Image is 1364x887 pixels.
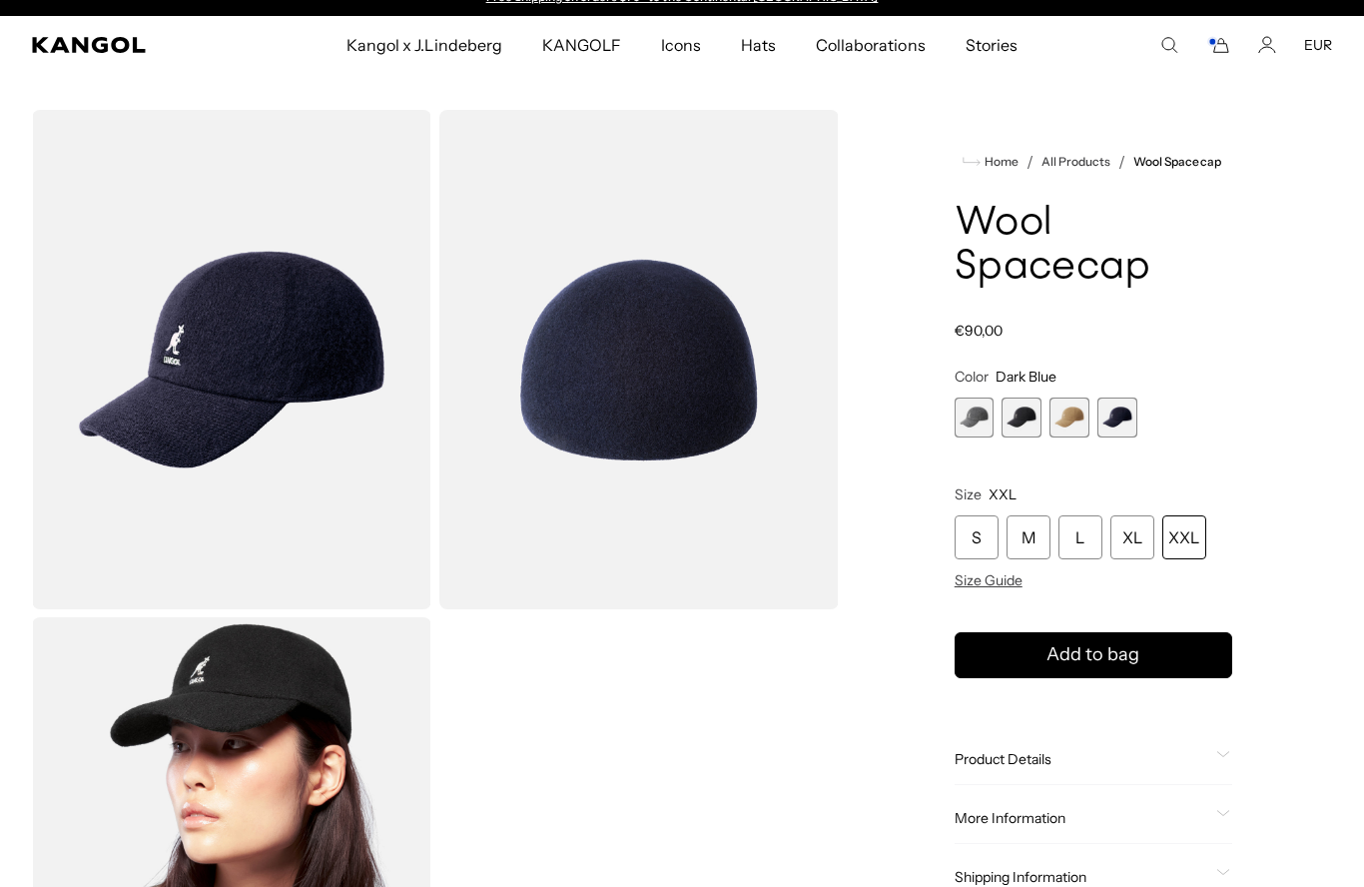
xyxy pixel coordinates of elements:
[946,16,1037,74] a: Stories
[1160,36,1178,54] summary: Search here
[346,16,502,74] span: Kangol x J.Lindeberg
[796,16,945,74] a: Collaborations
[1258,36,1276,54] a: Account
[955,632,1232,678] button: Add to bag
[1304,36,1332,54] button: EUR
[955,515,999,559] div: S
[1097,398,1137,438] label: Dark Blue
[721,16,796,74] a: Hats
[542,16,621,74] span: KANGOLF
[1110,515,1154,559] div: XL
[32,110,431,609] img: color-dark-blue
[955,398,995,438] div: 1 of 4
[1058,515,1102,559] div: L
[955,322,1003,340] span: €90,00
[1162,515,1206,559] div: XXL
[1002,398,1041,438] label: Black
[955,485,982,503] span: Size
[439,110,839,609] img: color-dark-blue
[1002,398,1041,438] div: 2 of 4
[1007,515,1050,559] div: M
[661,16,701,74] span: Icons
[1133,155,1220,169] a: Wool Spacecap
[955,809,1208,827] span: More Information
[955,571,1023,589] span: Size Guide
[641,16,721,74] a: Icons
[981,155,1019,169] span: Home
[522,16,641,74] a: KANGOLF
[1049,398,1089,438] div: 3 of 4
[955,150,1232,174] nav: breadcrumbs
[966,16,1018,74] span: Stories
[955,202,1232,290] h1: Wool Spacecap
[1049,398,1089,438] label: Camel
[1110,150,1125,174] li: /
[955,868,1208,886] span: Shipping Information
[955,398,995,438] label: Flannel
[1046,641,1139,668] span: Add to bag
[816,16,925,74] span: Collaborations
[1041,155,1110,169] a: All Products
[32,37,229,53] a: Kangol
[1206,36,1230,54] button: Cart
[989,485,1017,503] span: XXL
[996,368,1056,386] span: Dark Blue
[955,368,989,386] span: Color
[1097,398,1137,438] div: 4 of 4
[741,16,776,74] span: Hats
[1019,150,1033,174] li: /
[327,16,522,74] a: Kangol x J.Lindeberg
[955,750,1208,768] span: Product Details
[963,153,1019,171] a: Home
